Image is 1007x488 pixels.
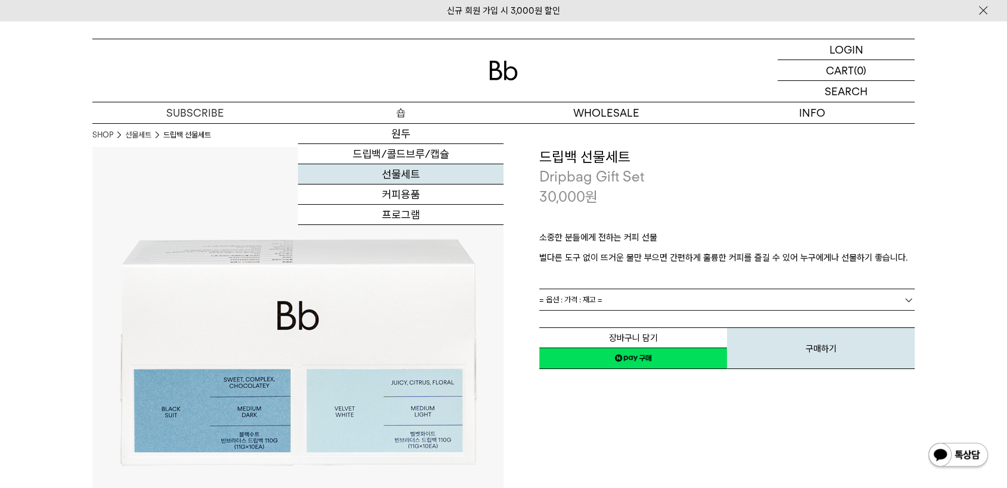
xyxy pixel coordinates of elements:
a: 커피용품 [298,184,503,205]
a: 드립백/콜드브루/캡슐 [298,144,503,164]
a: 프로그램 [298,205,503,225]
span: 원 [585,188,598,205]
h3: 드립백 선물세트 [539,147,915,167]
p: 30,000 [539,187,598,207]
a: 신규 회원 가입 시 3,000원 할인 [447,5,560,16]
a: SHOP [92,129,113,141]
a: 원두 [298,124,503,144]
p: SEARCH [825,81,868,102]
span: = 옵션 : 가격 : 재고 = [539,289,602,310]
p: 별다른 도구 없이 뜨거운 물만 부으면 간편하게 훌륭한 커피를 즐길 수 있어 누구에게나 선물하기 좋습니다. [539,251,915,265]
p: 소중한 분들에게 전하는 커피 선물 [539,230,915,251]
li: 드립백 선물세트 [163,129,211,141]
a: 숍 [298,102,503,123]
a: 선물세트 [125,129,151,141]
a: CART (0) [778,60,915,81]
p: INFO [709,102,915,123]
img: 카카오톡 채널 1:1 채팅 버튼 [927,442,989,470]
button: 구매하기 [727,327,915,369]
p: WHOLESALE [503,102,709,123]
p: Dripbag Gift Set [539,167,915,187]
a: 선물세트 [298,164,503,184]
a: LOGIN [778,39,915,60]
a: 새창 [539,348,727,369]
p: (0) [854,60,866,80]
a: SUBSCRIBE [92,102,298,123]
p: LOGIN [829,39,863,60]
img: 로고 [489,61,518,80]
p: CART [826,60,854,80]
button: 장바구니 담기 [539,327,727,348]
